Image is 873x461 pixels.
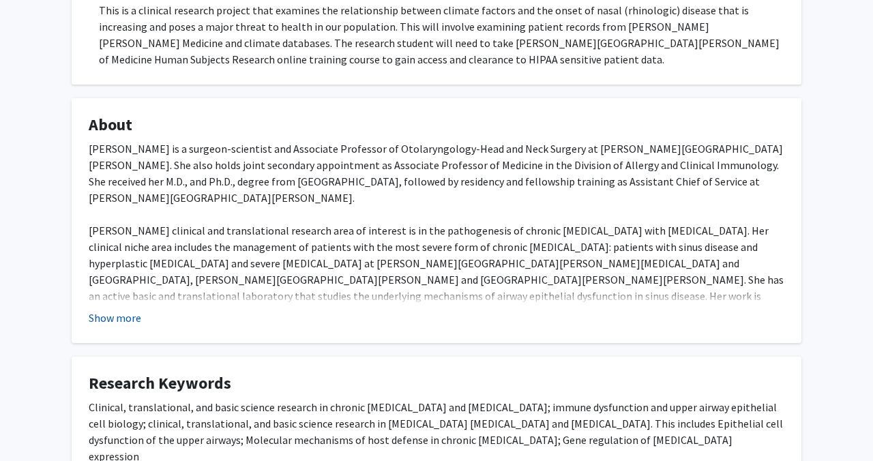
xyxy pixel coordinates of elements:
p: This is a clinical research project that examines the relationship between climate factors and th... [99,2,784,68]
button: Show more [89,310,141,326]
h4: About [89,115,784,135]
h4: Research Keywords [89,374,784,393]
iframe: Chat [10,400,58,451]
